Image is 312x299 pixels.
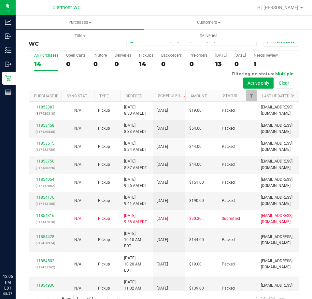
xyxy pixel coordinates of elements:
[74,216,81,222] button: N/A
[254,60,278,68] div: 1
[98,144,110,150] span: Pickup
[74,125,81,132] button: N/A
[34,53,58,58] div: All Purchases
[257,5,300,10] span: Hi, [PERSON_NAME]!
[74,198,81,203] span: Not Applicable
[93,53,107,58] div: In Store
[36,259,54,263] a: 11854502
[33,201,58,207] p: (317443185)
[189,237,204,243] span: $144.00
[19,246,27,254] iframe: Resource center unread badge
[98,198,110,204] span: Pickup
[124,279,149,298] span: [DATE] 11:02 AM EDT
[158,93,188,98] a: Scheduled
[157,144,168,150] span: [DATE]
[189,285,204,292] span: $139.00
[275,71,293,76] span: Multiple
[222,179,235,186] span: Packed
[124,140,147,153] span: [DATE] 8:34 AM EDT
[74,144,81,150] button: N/A
[74,179,81,186] button: N/A
[98,237,110,243] span: Pickup
[29,35,119,47] h3: Purchase Summary:
[246,90,257,101] a: Filter
[190,60,207,68] div: 0
[3,291,13,296] p: 08/27
[99,94,109,98] a: Type
[98,285,110,292] span: Pickup
[191,33,226,39] span: Deliveries
[222,216,240,222] span: Submitted
[36,159,54,164] a: 11853750
[33,264,58,270] p: (317451762)
[36,235,54,239] a: 11854428
[157,107,168,114] span: [DATE]
[33,219,58,225] p: (317447618)
[124,255,149,274] span: [DATE] 10:20 AM EDT
[16,20,144,25] span: Purchases
[275,78,293,89] button: Clear
[5,47,11,53] inline-svg: Inventory
[98,216,110,222] span: Pickup
[145,20,273,25] span: Customers
[67,94,92,98] a: Sync Status
[157,285,168,292] span: [DATE]
[115,60,131,68] div: 0
[5,61,11,67] inline-svg: Outbound
[157,179,168,186] span: [DATE]
[98,261,110,267] span: Pickup
[124,194,147,207] span: [DATE] 9:41 AM EDT
[189,261,202,267] span: $19.00
[74,162,81,168] button: N/A
[215,60,227,68] div: 13
[98,162,110,168] span: Pickup
[74,107,81,114] button: N/A
[33,240,58,246] p: (317450374)
[36,105,54,109] a: 11853383
[222,261,235,267] span: Packed
[33,165,58,171] p: (317438226)
[16,33,144,39] span: Tills
[161,53,182,58] div: Back-orders
[234,60,246,68] div: 0
[124,213,147,225] span: [DATE] 9:58 AM EDT
[189,144,202,150] span: $44.00
[222,107,235,114] span: Packed
[33,147,58,153] p: (317432750)
[16,29,144,43] a: Tills
[243,78,274,89] button: Active only
[124,231,149,249] span: [DATE] 10:10 AM EDT
[74,237,81,243] button: N/A
[74,261,81,267] button: N/A
[215,53,227,58] div: [DATE]
[189,162,202,168] span: $44.00
[189,107,202,114] span: $19.00
[74,198,81,204] button: N/A
[98,125,110,132] span: Pickup
[52,5,80,10] span: Clermont WC
[36,123,54,128] a: 11853458
[5,33,11,39] inline-svg: Inbound
[98,107,110,114] span: Pickup
[74,180,81,185] span: Not Applicable
[262,94,295,98] a: Last Updated By
[190,53,207,58] div: Pre-orders
[34,94,59,98] a: Purchase ID
[125,94,142,98] a: Ordered
[124,104,147,117] span: [DATE] 8:30 AM EDT
[36,283,54,288] a: 11854936
[36,177,54,182] a: 11854054
[223,93,237,98] a: Status
[234,53,246,58] div: [DATE]
[189,216,202,222] span: $20.30
[161,60,182,68] div: 0
[124,177,147,189] span: [DATE] 9:26 AM EDT
[66,60,86,68] div: 0
[157,237,168,243] span: [DATE]
[189,125,202,132] span: $54.00
[74,262,81,266] span: Not Applicable
[232,71,274,76] span: Filtering on status:
[157,125,168,132] span: [DATE]
[74,216,81,221] span: Not Applicable
[36,195,54,200] a: 11854176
